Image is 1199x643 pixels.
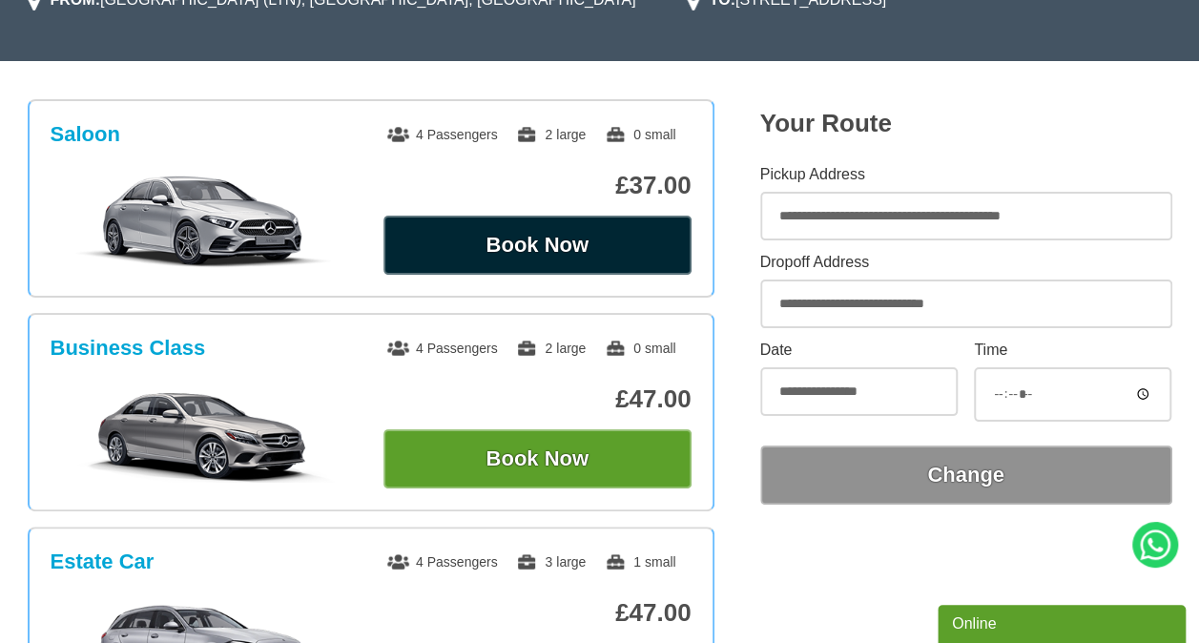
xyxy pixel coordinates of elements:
[383,598,692,628] p: £47.00
[938,601,1189,643] iframe: chat widget
[60,387,347,483] img: Business Class
[516,127,586,142] span: 2 large
[605,127,675,142] span: 0 small
[387,554,498,570] span: 4 Passengers
[760,342,958,358] label: Date
[387,341,498,356] span: 4 Passengers
[760,255,1172,270] label: Dropoff Address
[60,174,347,269] img: Saloon
[383,216,692,275] button: Book Now
[51,122,120,147] h3: Saloon
[383,429,692,488] button: Book Now
[760,167,1172,182] label: Pickup Address
[605,341,675,356] span: 0 small
[760,109,1172,138] h2: Your Route
[605,554,675,570] span: 1 small
[383,384,692,414] p: £47.00
[51,336,206,361] h3: Business Class
[51,550,155,574] h3: Estate Car
[760,446,1172,505] button: Change
[974,342,1171,358] label: Time
[516,554,586,570] span: 3 large
[383,171,692,200] p: £37.00
[387,127,498,142] span: 4 Passengers
[516,341,586,356] span: 2 large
